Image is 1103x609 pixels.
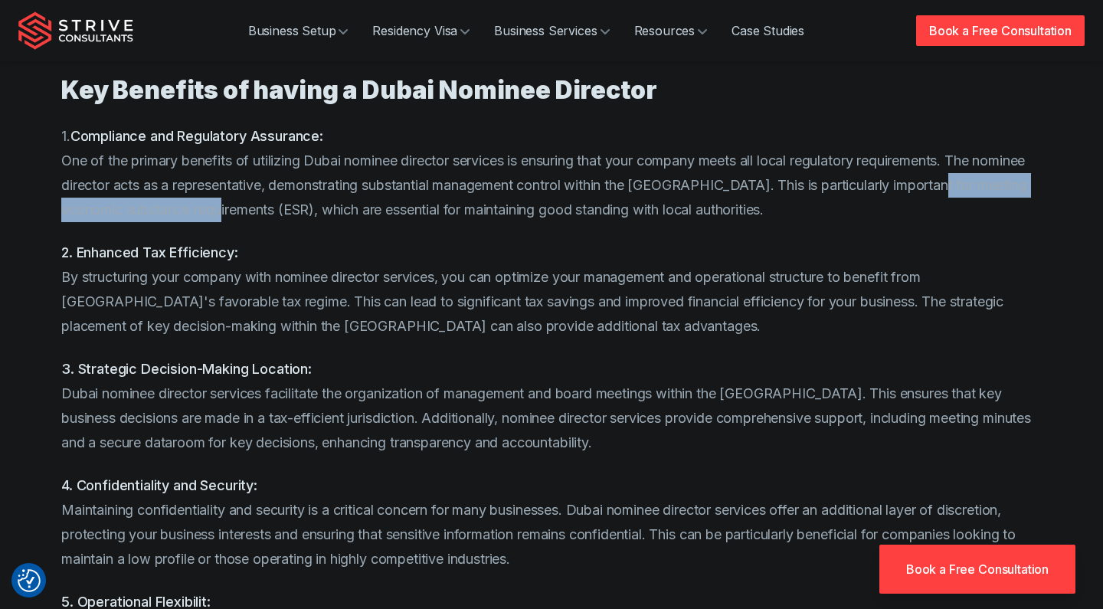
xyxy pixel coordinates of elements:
strong: 4. Confidentiality and Security: [61,477,257,493]
a: Resources [622,15,720,46]
p: By structuring your company with nominee director services, you can optimize your management and ... [61,241,1042,339]
strong: Key Benefits of having a Dubai Nominee Director [61,75,656,105]
a: Book a Free Consultation [916,15,1085,46]
a: Residency Visa [360,15,482,46]
p: 1. One of the primary benefits of utilizing Dubai nominee director services is ensuring that your... [61,124,1042,222]
p: Maintaining confidentiality and security is a critical concern for many businesses. Dubai nominee... [61,473,1042,571]
strong: Compliance and Regulatory Assurance: [70,128,323,144]
img: Strive Consultants [18,11,133,50]
strong: 3. Strategic Decision-Making Location: [61,361,312,377]
img: Revisit consent button [18,569,41,592]
a: Business Services [482,15,621,46]
p: Dubai nominee director services facilitate the organization of management and board meetings with... [61,357,1042,455]
a: Book a Free Consultation [879,545,1075,594]
a: Business Setup [236,15,361,46]
strong: 2. Enhanced Tax Efficiency: [61,244,238,260]
a: Case Studies [719,15,817,46]
button: Consent Preferences [18,569,41,592]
